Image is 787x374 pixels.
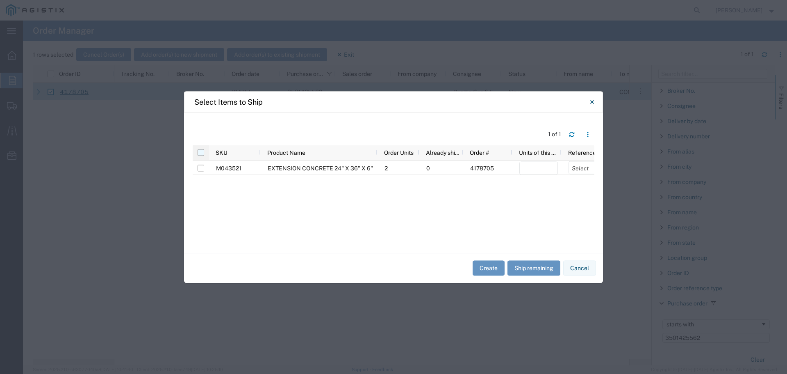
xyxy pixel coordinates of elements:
span: Units of this shipment [519,149,558,156]
button: Create [473,261,505,276]
span: Reference [568,149,596,156]
span: Order Units [384,149,414,156]
div: 1 of 1 [548,130,562,139]
span: 4178705 [470,165,494,171]
h4: Select Items to Ship [194,96,263,108]
span: Already shipped [426,149,460,156]
button: Close [584,94,600,110]
span: Product Name [267,149,305,156]
span: EXTENSION CONCRETE 24" X 36" X 6" [268,165,373,171]
button: Cancel [563,261,596,276]
span: 2 [384,165,388,171]
span: Order # [470,149,489,156]
span: SKU [216,149,227,156]
button: Refresh table [565,128,578,141]
span: M043521 [216,165,241,171]
span: 0 [426,165,430,171]
button: Ship remaining [507,261,560,276]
